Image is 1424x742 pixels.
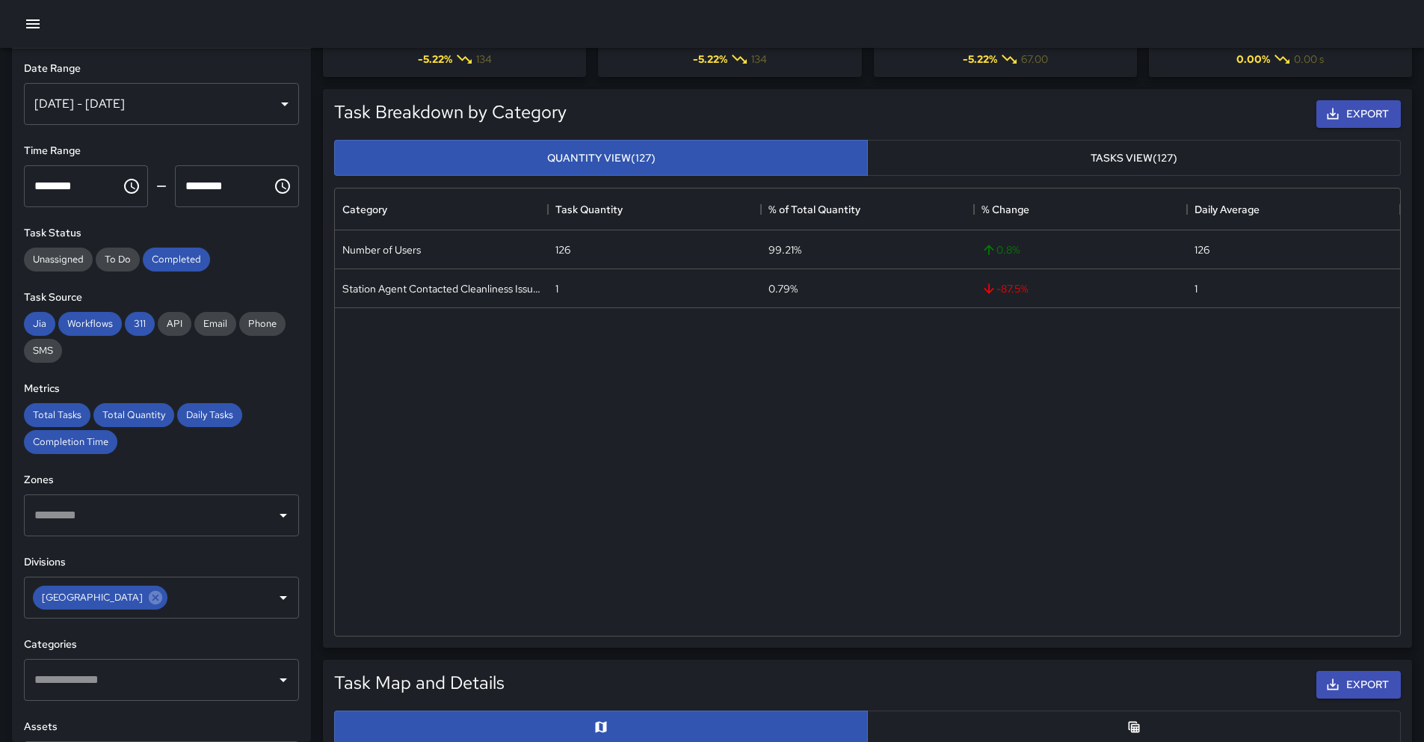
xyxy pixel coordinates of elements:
[963,52,997,67] span: -5.22 %
[58,317,122,330] span: Workflows
[751,52,767,67] span: 134
[981,242,1020,257] span: 0.8 %
[342,242,421,257] div: Number of Users
[768,188,860,230] div: % of Total Quantity
[334,100,567,124] h5: Task Breakdown by Category
[143,248,210,272] div: Completed
[24,61,299,77] h6: Date Range
[548,188,761,230] div: Task Quantity
[33,586,167,610] div: [GEOGRAPHIC_DATA]
[1294,52,1324,67] span: 0.00 s
[1126,720,1141,735] svg: Table
[58,312,122,336] div: Workflows
[24,253,93,266] span: Unassigned
[24,225,299,242] h6: Task Status
[194,317,236,330] span: Email
[1021,52,1048,67] span: 67.00
[24,381,299,397] h6: Metrics
[981,188,1029,230] div: % Change
[177,403,242,427] div: Daily Tasks
[93,408,174,421] span: Total Quantity
[158,317,191,330] span: API
[33,589,152,606] span: [GEOGRAPHIC_DATA]
[158,312,191,336] div: API
[24,289,299,306] h6: Task Source
[1195,242,1209,257] div: 126
[594,720,608,735] svg: Map
[768,281,798,296] div: 0.79%
[24,435,117,448] span: Completion Time
[1195,281,1198,296] div: 1
[24,408,90,421] span: Total Tasks
[143,253,210,266] span: Completed
[24,344,62,357] span: SMS
[24,143,299,159] h6: Time Range
[273,669,294,690] button: Open
[555,242,570,257] div: 126
[24,403,90,427] div: Total Tasks
[239,317,286,330] span: Phone
[974,188,1187,230] div: % Change
[96,253,140,266] span: To Do
[555,281,558,296] div: 1
[96,248,140,272] div: To Do
[1195,188,1260,230] div: Daily Average
[24,317,55,330] span: Jia
[768,242,801,257] div: 99.21%
[1316,100,1401,128] button: Export
[268,171,298,201] button: Choose time, selected time is 11:59 PM
[24,637,299,653] h6: Categories
[273,505,294,526] button: Open
[981,281,1028,296] span: -87.5 %
[24,719,299,735] h6: Assets
[24,554,299,571] h6: Divisions
[334,671,505,695] h5: Task Map and Details
[476,52,492,67] span: 134
[125,312,155,336] div: 311
[761,188,974,230] div: % of Total Quantity
[334,140,868,177] button: Quantity View(127)
[24,339,62,363] div: SMS
[24,83,299,125] div: [DATE] - [DATE]
[342,281,540,296] div: Station Agent Contacted Cleanliness Issue Reported
[177,408,242,421] span: Daily Tasks
[24,248,93,272] div: Unassigned
[125,317,155,330] span: 311
[693,52,727,67] span: -5.22 %
[24,472,299,488] h6: Zones
[418,52,452,67] span: -5.22 %
[273,587,294,608] button: Open
[342,188,387,230] div: Category
[24,430,117,454] div: Completion Time
[24,312,55,336] div: Jia
[1187,188,1400,230] div: Daily Average
[194,312,236,336] div: Email
[867,140,1401,177] button: Tasks View(127)
[555,188,623,230] div: Task Quantity
[239,312,286,336] div: Phone
[117,171,147,201] button: Choose time, selected time is 12:00 AM
[1316,671,1401,699] button: Export
[335,188,548,230] div: Category
[93,403,174,427] div: Total Quantity
[1236,52,1270,67] span: 0.00 %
